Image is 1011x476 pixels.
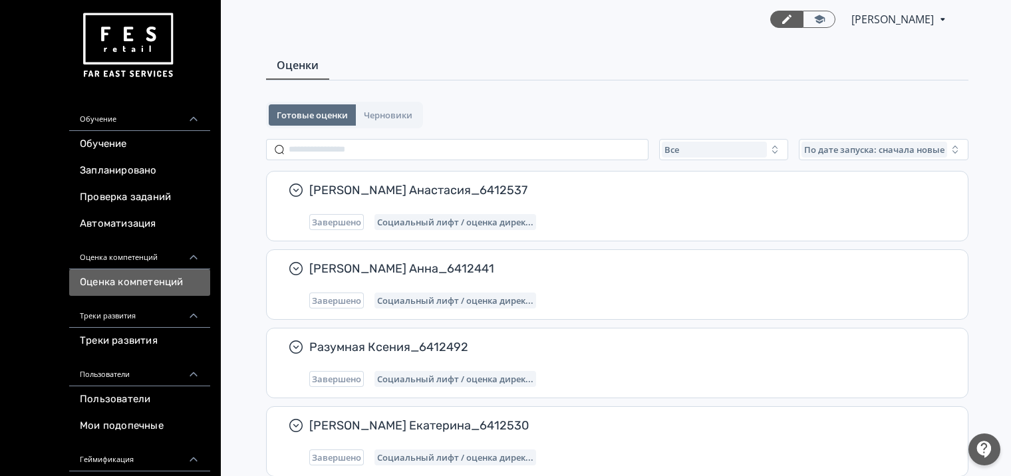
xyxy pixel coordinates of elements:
[69,99,210,131] div: Обучение
[803,11,835,28] a: Переключиться в режим ученика
[377,217,533,227] span: Социальный лифт / оценка директора магазина
[312,452,361,463] span: Завершено
[804,144,944,155] span: По дате запуска: сначала новые
[69,328,210,354] a: Треки развития
[364,110,412,120] span: Черновики
[80,8,176,83] img: https://files.teachbase.ru/system/account/57463/logo/medium-936fc5084dd2c598f50a98b9cbe0469a.png
[356,104,420,126] button: Черновики
[309,261,936,277] span: [PERSON_NAME] Анна_6412441
[851,11,936,27] span: Мария Борисенко
[69,413,210,439] a: Мои подопечные
[377,374,533,384] span: Социальный лифт / оценка директора магазина
[312,374,361,384] span: Завершено
[69,386,210,413] a: Пользователи
[69,184,210,211] a: Проверка заданий
[277,110,348,120] span: Готовые оценки
[69,131,210,158] a: Обучение
[277,57,319,73] span: Оценки
[69,296,210,328] div: Треки развития
[664,144,679,155] span: Все
[309,182,936,198] span: [PERSON_NAME] Анастасия_6412537
[69,354,210,386] div: Пользователи
[312,295,361,306] span: Завершено
[309,339,936,355] span: Разумная Ксения_6412492
[309,417,936,433] span: [PERSON_NAME] Екатерина_6412530
[659,139,788,160] button: Все
[69,439,210,471] div: Геймификация
[377,452,533,463] span: Социальный лифт / оценка директора магазина
[799,139,968,160] button: По дате запуска: сначала новые
[312,217,361,227] span: Завершено
[69,211,210,237] a: Автоматизация
[69,237,210,269] div: Оценка компетенций
[69,158,210,184] a: Запланировано
[69,269,210,296] a: Оценка компетенций
[269,104,356,126] button: Готовые оценки
[377,295,533,306] span: Социальный лифт / оценка директора магазина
